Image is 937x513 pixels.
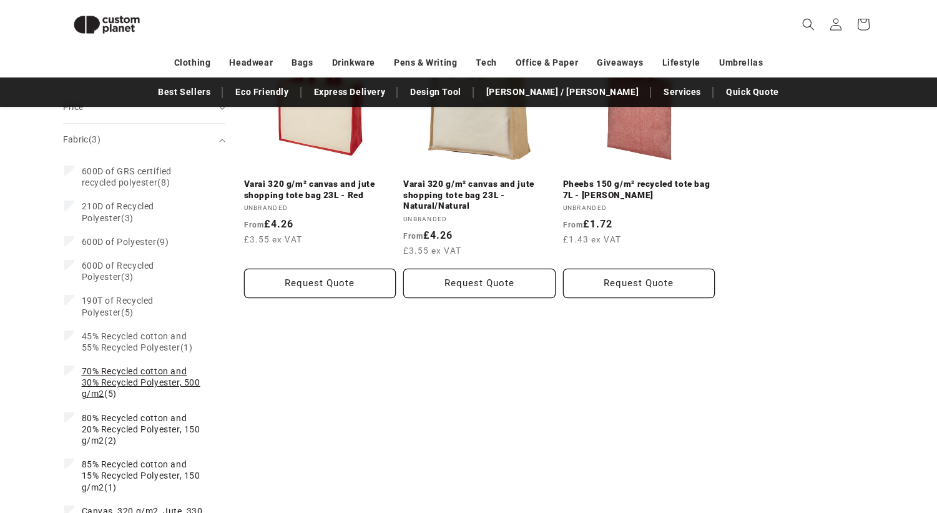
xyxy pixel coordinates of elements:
a: Bags [292,52,313,74]
span: 85% Recycled cotton and 15% Recycled Polyester, 150 g/m2 [82,459,200,492]
span: (2) [82,412,204,447]
span: (3) [82,201,204,223]
a: Giveaways [597,52,643,74]
summary: Search [795,11,822,38]
span: (1) [82,459,204,493]
span: (8) [82,166,204,188]
span: (5) [82,366,204,400]
span: 600D of Polyester [82,237,157,247]
span: 210D of Recycled Polyester [82,201,155,222]
a: [PERSON_NAME] / [PERSON_NAME] [480,81,645,103]
a: Best Sellers [152,81,217,103]
a: Pens & Writing [394,52,457,74]
a: Varai 320 g/m² canvas and jute shopping tote bag 23L - Red [244,179,396,201]
a: Eco Friendly [229,81,295,103]
a: Clothing [174,52,211,74]
span: 190T of Recycled Polyester [82,296,154,317]
a: Express Delivery [308,81,392,103]
a: Tech [476,52,496,74]
button: Request Quote [244,269,396,298]
span: (9) [82,236,169,247]
span: (3) [82,260,204,282]
span: 600D of Recycled Polyester [82,261,155,282]
summary: Price [63,91,225,123]
iframe: Chat Widget [723,378,937,513]
span: Price [63,102,84,112]
button: Request Quote [563,269,715,298]
a: Office & Paper [516,52,578,74]
img: Custom Planet [63,5,150,44]
a: Quick Quote [720,81,785,103]
span: 70% Recycled cotton and 30% Recycled Polyester, 500 g/m2 [82,366,200,399]
span: 45% Recycled cotton and 55% Recycled Polyester [82,331,187,352]
button: Request Quote [403,269,556,298]
a: Varai 320 g/m² canvas and jute shopping tote bag 23L - Natural/Natural [403,179,556,212]
a: Services [657,81,707,103]
a: Design Tool [404,81,468,103]
a: Umbrellas [719,52,763,74]
a: Headwear [229,52,273,74]
summary: Fabric (3 selected) [63,124,225,156]
span: 600D of GRS certified recycled polyester [82,166,172,187]
span: (5) [82,295,204,317]
span: Fabric [63,134,101,144]
span: (1) [82,331,204,353]
a: Drinkware [332,52,375,74]
span: 80% Recycled cotton and 20% Recycled Polyester, 150 g/m2 [82,413,200,446]
span: (3) [89,134,101,144]
a: Lifestyle [662,52,700,74]
a: Pheebs 150 g/m² recycled tote bag 7L - [PERSON_NAME] [563,179,715,201]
